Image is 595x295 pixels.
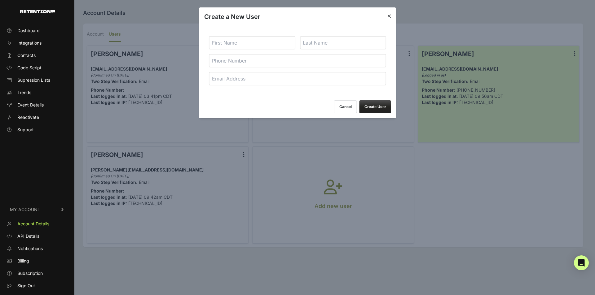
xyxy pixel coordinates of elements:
a: Subscription [4,268,71,278]
span: Notifications [17,245,43,252]
span: Support [17,127,34,133]
span: Subscription [17,270,43,276]
a: MY ACCOUNT [4,200,71,219]
a: Code Script [4,63,71,73]
span: Event Details [17,102,44,108]
a: API Details [4,231,71,241]
button: Cancel [334,100,357,113]
a: Notifications [4,244,71,254]
a: Reactivate [4,112,71,122]
span: Supression Lists [17,77,50,83]
a: Integrations [4,38,71,48]
img: Retention.com [20,10,55,13]
div: Open Intercom Messenger [574,255,589,270]
span: Dashboard [17,28,40,34]
a: Sign Out [4,281,71,291]
a: Account Details [4,219,71,229]
input: Phone Number [209,54,386,67]
span: Billing [17,258,29,264]
a: Trends [4,88,71,98]
a: Contacts [4,50,71,60]
span: Sign Out [17,283,35,289]
a: Billing [4,256,71,266]
span: API Details [17,233,39,239]
button: Create User [359,100,391,113]
a: Event Details [4,100,71,110]
span: Integrations [17,40,42,46]
a: Supression Lists [4,75,71,85]
span: Code Script [17,65,42,71]
span: Account Details [17,221,49,227]
span: Contacts [17,52,36,59]
input: Email Address [209,72,386,85]
span: Reactivate [17,114,39,120]
h3: Create a New User [204,12,260,21]
input: First Name [209,36,295,49]
span: MY ACCOUNT [10,206,40,213]
input: Last Name [300,36,386,49]
a: Support [4,125,71,135]
a: Dashboard [4,26,71,36]
span: Trends [17,89,31,96]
